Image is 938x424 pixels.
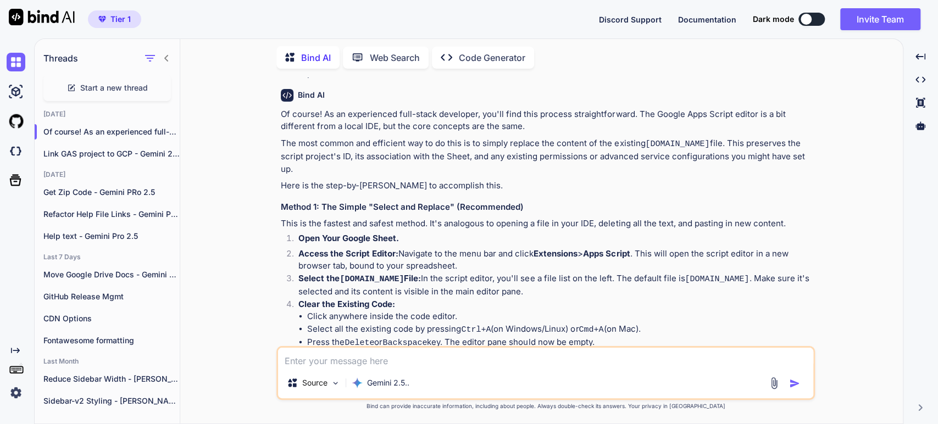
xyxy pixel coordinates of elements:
[43,373,180,384] p: Reduce Sidebar Width - [PERSON_NAME] 4 Sonnet
[281,201,813,214] h3: Method 1: The Simple "Select and Replace" (Recommended)
[298,248,813,272] p: Navigate to the menu bar and click > . This will open the script editor in a new browser tab, bou...
[599,15,662,24] span: Discord Support
[789,378,800,389] img: icon
[301,51,331,64] p: Bind AI
[678,14,736,25] button: Documentation
[43,269,180,280] p: Move Google Drive Docs - Gemini Pro 2.5
[281,137,813,176] p: The most common and efficient way to do this is to simply replace the content of the existing fil...
[583,248,630,259] strong: Apps Script
[43,148,180,159] p: Link GAS project to GCP - Gemini 2.5 Pro
[7,82,25,101] img: ai-studio
[281,180,813,192] p: Here is the step-by-[PERSON_NAME] to accomplish this.
[9,9,75,25] img: Bind AI
[43,52,78,65] h1: Threads
[7,142,25,160] img: darkCloudIdeIcon
[7,53,25,71] img: chat
[298,273,421,283] strong: Select the File:
[307,336,813,350] li: Press the or key. The editor pane should now be empty.
[98,16,106,23] img: premium
[43,291,180,302] p: GitHub Release Mgmt
[298,299,395,309] strong: Clear the Existing Code:
[382,338,427,348] code: Backspace
[459,51,525,64] p: Code Generator
[43,313,180,324] p: CDN Options
[43,187,180,198] p: Get Zip Code - Gemini PRo 2.5
[7,383,25,402] img: settings
[43,209,180,220] p: Refactor Help File Links - Gemini Pro 2.5
[367,377,409,388] p: Gemini 2.5..
[678,15,736,24] span: Documentation
[461,325,491,334] code: Ctrl+A
[768,377,780,389] img: attachment
[35,170,180,179] h2: [DATE]
[840,8,920,30] button: Invite Team
[352,377,363,388] img: Gemini 2.5 Pro
[276,402,815,410] p: Bind can provide inaccurate information, including about people. Always double-check its answers....
[599,14,662,25] button: Discord Support
[579,325,603,334] code: Cmd+A
[302,377,328,388] p: Source
[43,126,180,137] p: Of course! As an experienced full-stack ...
[80,82,148,93] span: Start a new thread
[110,14,131,25] span: Tier 1
[331,378,340,388] img: Pick Models
[298,90,325,101] h6: Bind AI
[35,357,180,366] h2: Last Month
[298,248,398,259] strong: Access the Script Editor:
[345,338,374,348] code: Delete
[753,14,794,25] span: Dark mode
[645,140,709,149] code: [DOMAIN_NAME]
[307,323,813,337] li: Select all the existing code by pressing (on Windows/Linux) or (on Mac).
[281,217,813,230] p: This is the fastest and safest method. It's analogous to opening a file in your IDE, deleting all...
[35,110,180,119] h2: [DATE]
[534,248,578,259] strong: Extensions
[685,275,749,284] code: [DOMAIN_NAME]
[43,335,180,346] p: Fontawesome formatting
[370,51,420,64] p: Web Search
[43,395,180,406] p: Sidebar-v2 Styling - [PERSON_NAME] 4 Sonnet
[281,108,813,133] p: Of course! As an experienced full-stack developer, you'll find this process straightforward. The ...
[7,112,25,131] img: githubLight
[35,253,180,261] h2: Last 7 Days
[340,275,404,284] code: [DOMAIN_NAME]
[88,10,141,28] button: premiumTier 1
[43,231,180,242] p: Help text - Gemini Pro 2.5
[307,310,813,323] li: Click anywhere inside the code editor.
[298,233,399,243] strong: Open Your Google Sheet.
[298,272,813,298] p: In the script editor, you'll see a file list on the left. The default file is . Make sure it's se...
